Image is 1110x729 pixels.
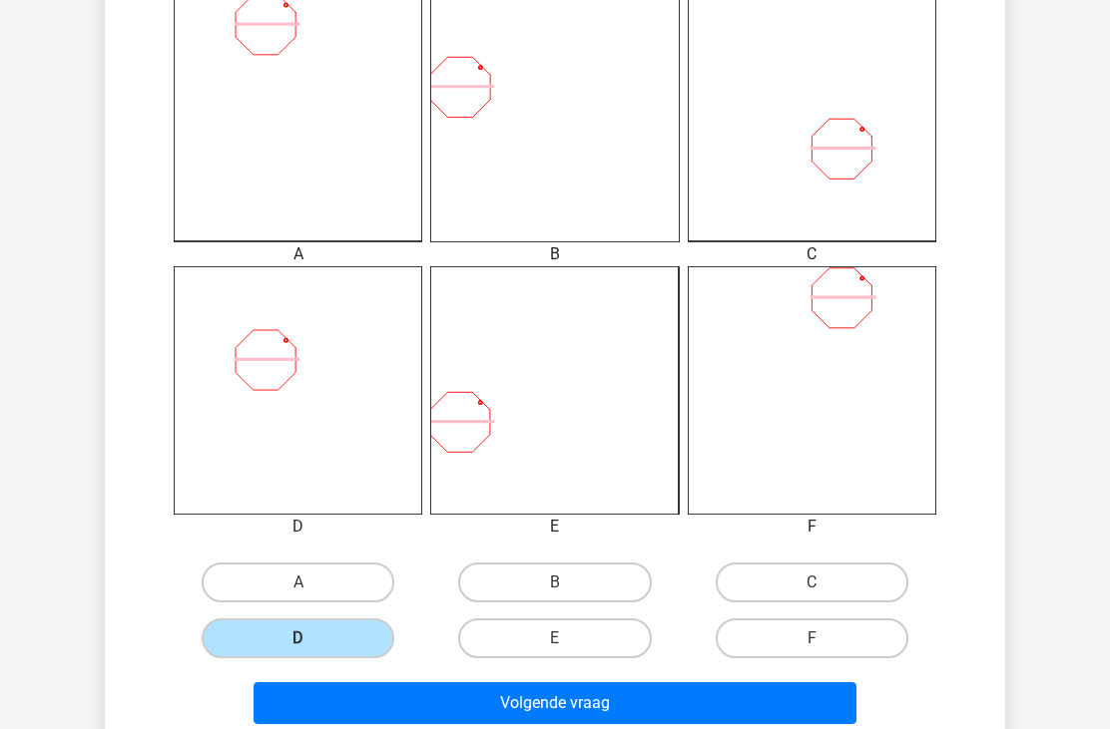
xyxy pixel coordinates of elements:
div: F [673,515,951,539]
label: B [458,562,651,602]
div: D [159,515,437,539]
label: C [716,562,908,602]
button: Volgende vraag [254,682,857,724]
div: B [415,242,694,266]
label: D [202,618,394,658]
div: C [673,242,951,266]
div: A [159,242,437,266]
label: A [202,562,394,602]
label: F [716,618,908,658]
label: E [458,618,651,658]
div: E [415,515,694,539]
